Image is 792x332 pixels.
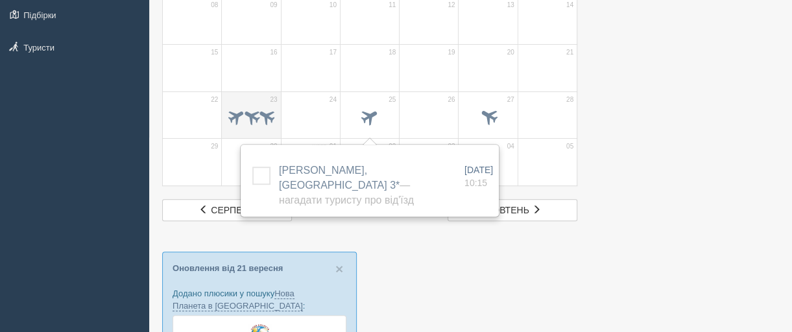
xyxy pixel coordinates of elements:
[211,48,218,57] span: 15
[389,48,396,57] span: 18
[330,48,337,57] span: 17
[270,95,277,104] span: 23
[173,263,283,273] a: Оновлення від 21 вересня
[448,1,455,10] span: 12
[330,95,337,104] span: 24
[507,142,514,151] span: 04
[279,165,414,206] span: [PERSON_NAME], [GEOGRAPHIC_DATA] 3*
[485,205,529,215] span: жовтень
[335,262,343,276] button: Close
[507,48,514,57] span: 20
[566,48,573,57] span: 21
[464,165,493,175] span: [DATE]
[389,1,396,10] span: 11
[279,165,414,206] a: [PERSON_NAME], [GEOGRAPHIC_DATA] 3*— Нагадати туристу про від'їзд
[448,95,455,104] span: 26
[335,261,343,276] span: ×
[330,1,337,10] span: 10
[389,142,396,151] span: 02
[211,1,218,10] span: 08
[464,178,487,188] span: 10:15
[211,95,218,104] span: 22
[507,95,514,104] span: 27
[566,1,573,10] span: 14
[507,1,514,10] span: 13
[566,142,573,151] span: 05
[464,163,493,189] a: [DATE] 10:15
[448,48,455,57] span: 19
[270,1,277,10] span: 09
[211,142,218,151] span: 29
[279,180,414,206] span: — Нагадати туристу про від'їзд
[312,142,337,151] span: жовт. 01
[566,95,573,104] span: 28
[173,289,303,311] a: Нова Планета в [GEOGRAPHIC_DATA]
[162,199,292,221] a: серпень
[448,142,455,151] span: 03
[389,95,396,104] span: 25
[270,142,277,151] span: 30
[173,287,346,312] p: Додано плюсики у пошуку :
[270,48,277,57] span: 16
[211,205,254,215] span: серпень
[448,199,577,221] a: жовтень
